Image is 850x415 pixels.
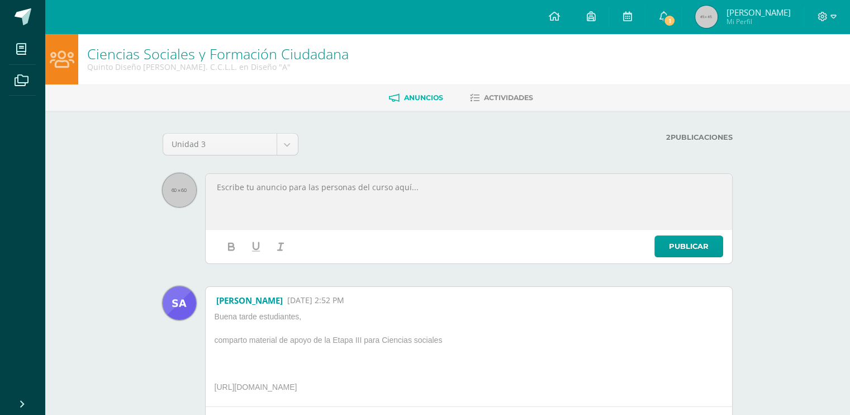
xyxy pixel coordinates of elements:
div: Quinto Diseño Bach. C.C.L.L. en Diseño 'A' [87,62,349,72]
img: 60x60 [163,173,196,207]
p: [URL][DOMAIN_NAME] [210,382,467,397]
img: 45x45 [695,6,718,28]
span: Actividades [484,93,533,102]
p: Buena tarde estudiantes, [210,312,467,326]
span: Anuncios [404,93,443,102]
label: Publicaciones [403,133,732,142]
strong: 2 [666,133,670,142]
a: Anuncios [389,89,443,107]
img: baa985483695bf1903b93923a3ee80af.png [163,286,196,320]
a: [PERSON_NAME] [216,295,283,306]
span: 1 [663,15,676,27]
span: Unidad 3 [172,134,268,155]
h1: Ciencias Sociales y Formación Ciudadana [87,46,349,62]
a: Actividades [470,89,533,107]
span: [DATE] 2:52 PM [287,295,344,306]
a: Ciencias Sociales y Formación Ciudadana [87,44,349,63]
span: Mi Perfil [726,17,790,26]
a: Publicar [654,235,723,257]
span: [PERSON_NAME] [726,7,790,18]
a: Unidad 3 [163,134,298,155]
p: comparto material de apoyo de la Etapa III para Ciencias sociales [210,335,467,350]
